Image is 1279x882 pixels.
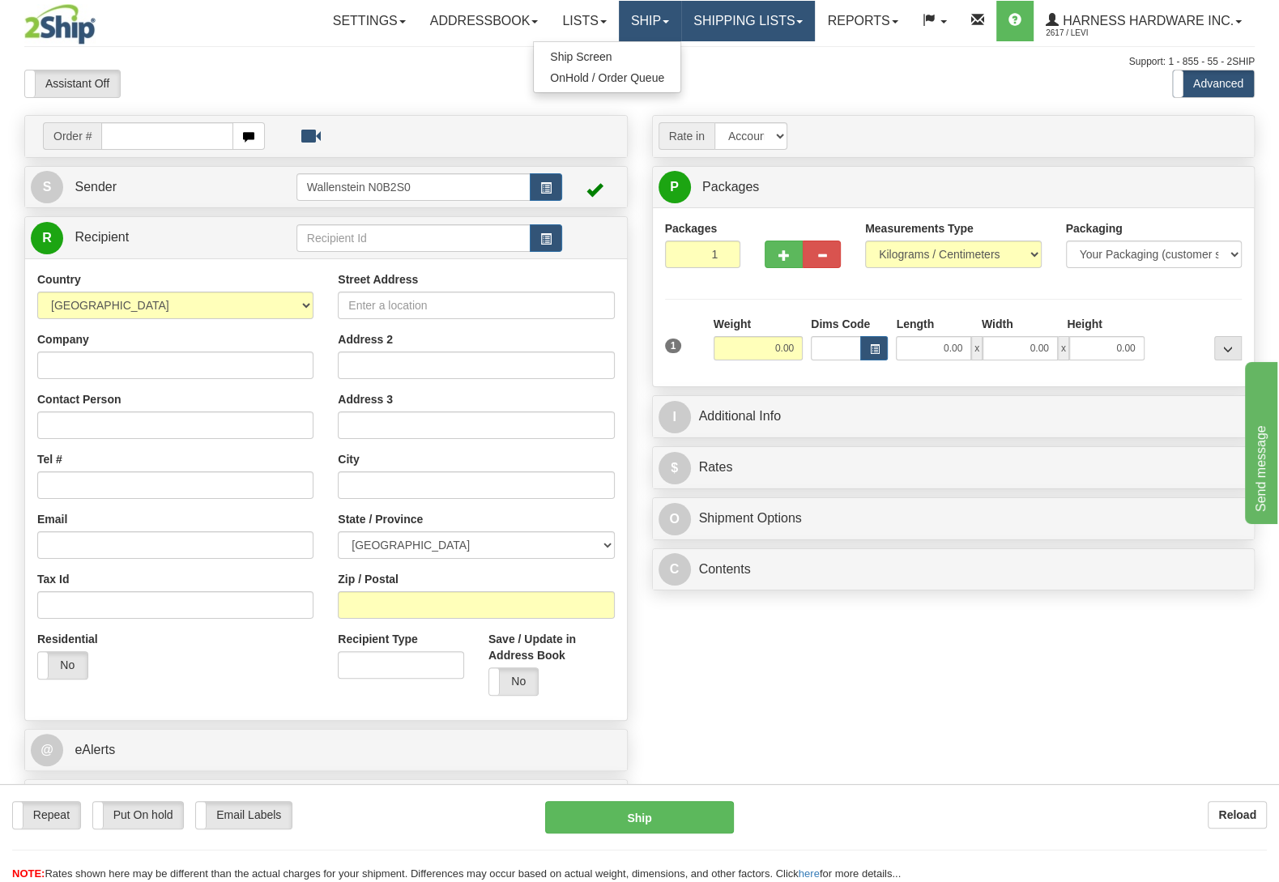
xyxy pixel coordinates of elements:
[296,173,531,201] input: Sender Id
[13,802,80,829] label: Repeat
[1066,220,1123,236] label: Packaging
[338,271,418,288] label: Street Address
[534,67,680,88] a: OnHold / Order Queue
[702,180,759,194] span: Packages
[37,391,121,407] label: Contact Person
[38,652,87,679] label: No
[1059,14,1234,28] span: Harness Hardware Inc.
[489,668,539,695] label: No
[811,316,870,332] label: Dims Code
[12,10,150,29] div: Send message
[338,511,423,527] label: State / Province
[659,122,714,150] span: Rate in
[418,1,551,41] a: Addressbook
[665,339,682,353] span: 1
[338,331,393,347] label: Address 2
[31,171,296,204] a: S Sender
[659,451,1249,484] a: $Rates
[865,220,974,236] label: Measurements Type
[31,222,63,254] span: R
[534,46,680,67] a: Ship Screen
[659,401,691,433] span: I
[24,4,96,45] img: logo2617.jpg
[815,1,910,41] a: Reports
[75,230,129,244] span: Recipient
[659,502,1249,535] a: OShipment Options
[982,316,1013,332] label: Width
[37,511,67,527] label: Email
[43,122,101,150] span: Order #
[550,50,612,63] span: Ship Screen
[321,1,418,41] a: Settings
[550,1,618,41] a: Lists
[659,400,1249,433] a: IAdditional Info
[75,180,117,194] span: Sender
[1208,801,1267,829] button: Reload
[75,743,115,756] span: eAlerts
[799,867,820,880] a: here
[37,631,98,647] label: Residential
[1242,358,1277,523] iframe: chat widget
[31,171,63,203] span: S
[31,734,63,766] span: @
[338,391,393,407] label: Address 3
[1058,336,1069,360] span: x
[93,802,184,829] label: Put On hold
[488,631,615,663] label: Save / Update in Address Book
[37,451,62,467] label: Tel #
[545,801,734,833] button: Ship
[1214,336,1242,360] div: ...
[196,802,292,829] label: Email Labels
[37,331,89,347] label: Company
[659,452,691,484] span: $
[971,336,983,360] span: x
[659,171,1249,204] a: P Packages
[338,571,399,587] label: Zip / Postal
[619,1,681,41] a: Ship
[896,316,934,332] label: Length
[659,503,691,535] span: O
[12,867,45,880] span: NOTE:
[1173,70,1254,97] label: Advanced
[659,553,1249,586] a: CContents
[338,631,418,647] label: Recipient Type
[25,70,120,97] label: Assistant Off
[681,1,815,41] a: Shipping lists
[37,271,81,288] label: Country
[31,734,621,767] a: @ eAlerts
[37,571,69,587] label: Tax Id
[296,224,531,252] input: Recipient Id
[1034,1,1254,41] a: Harness Hardware Inc. 2617 / Levi
[338,292,614,319] input: Enter a location
[24,55,1255,69] div: Support: 1 - 855 - 55 - 2SHIP
[659,553,691,586] span: C
[338,451,359,467] label: City
[659,171,691,203] span: P
[714,316,751,332] label: Weight
[1067,316,1102,332] label: Height
[31,221,266,254] a: R Recipient
[550,71,664,84] span: OnHold / Order Queue
[1046,25,1167,41] span: 2617 / Levi
[665,220,718,236] label: Packages
[1218,808,1256,821] b: Reload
